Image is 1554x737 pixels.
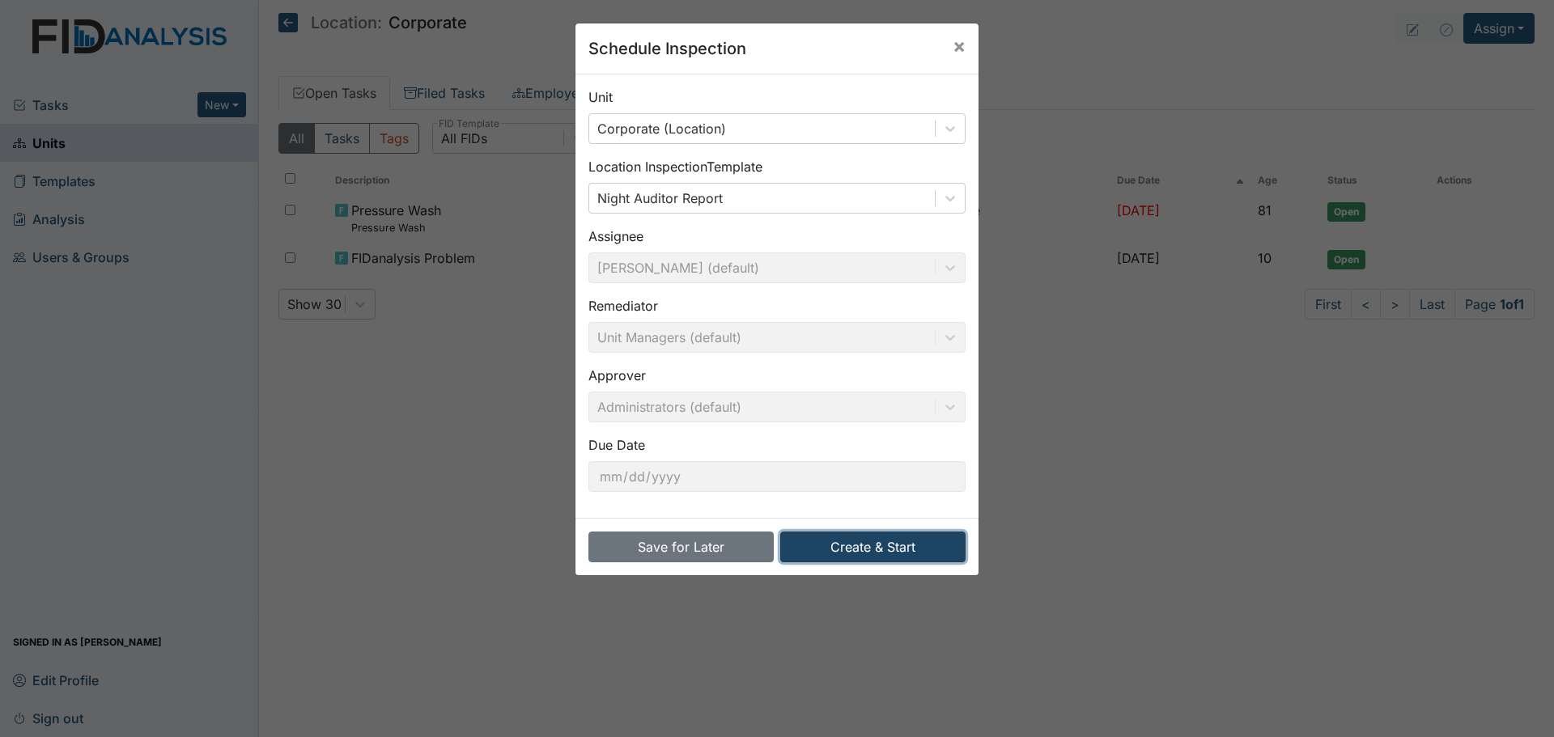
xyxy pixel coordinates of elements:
[588,87,613,107] label: Unit
[597,188,723,208] div: Night Auditor Report
[780,532,966,562] button: Create & Start
[588,532,774,562] button: Save for Later
[940,23,979,69] button: Close
[953,34,966,57] span: ×
[588,435,645,455] label: Due Date
[588,366,646,385] label: Approver
[597,119,726,138] div: Corporate (Location)
[588,157,762,176] label: Location Inspection Template
[588,36,746,61] h5: Schedule Inspection
[588,296,658,316] label: Remediator
[588,227,643,246] label: Assignee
